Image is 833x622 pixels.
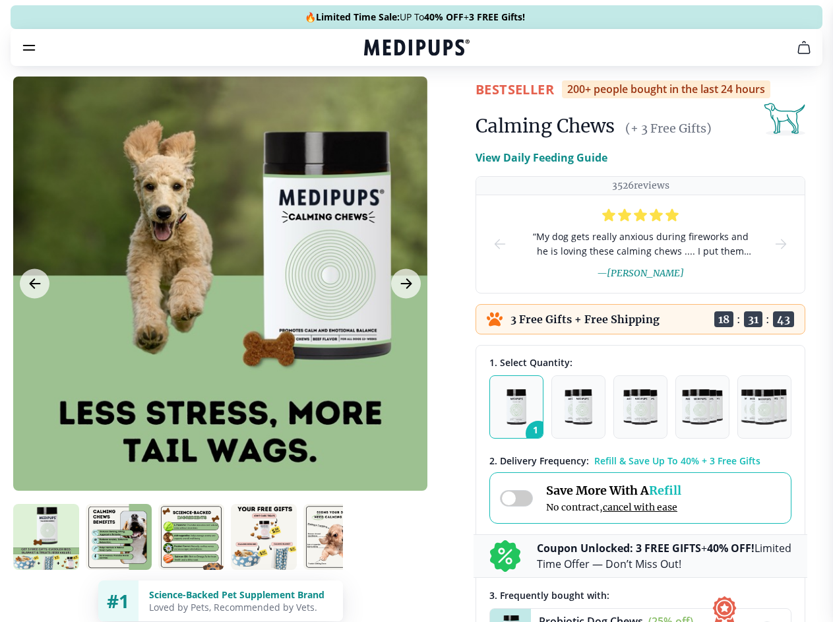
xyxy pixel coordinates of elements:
[625,121,712,136] span: (+ 3 Free Gifts)
[529,230,752,259] span: “ My dog gets really anxious during fireworks and he is loving these calming chews .... I put the...
[231,504,297,570] img: Calming Chews | Natural Dog Supplements
[476,80,554,98] span: BestSeller
[476,114,615,138] h1: Calming Chews
[788,32,820,63] button: cart
[603,501,677,513] span: cancel with ease
[546,483,681,498] span: Save More With A
[476,150,607,166] p: View Daily Feeding Guide
[562,80,770,98] div: 200+ people bought in the last 24 hours
[303,504,369,570] img: Calming Chews | Natural Dog Supplements
[149,588,332,601] div: Science-Backed Pet Supplement Brand
[510,313,660,326] p: 3 Free Gifts + Free Shipping
[158,504,224,570] img: Calming Chews | Natural Dog Supplements
[391,269,421,299] button: Next Image
[13,504,79,570] img: Calming Chews | Natural Dog Supplements
[305,11,525,24] span: 🔥 UP To +
[21,40,37,55] button: burger-menu
[612,179,669,192] p: 3526 reviews
[537,540,791,572] p: + Limited Time Offer — Don’t Miss Out!
[364,38,470,60] a: Medipups
[489,375,543,439] button: 1
[489,454,589,467] span: 2 . Delivery Frequency:
[107,588,129,613] span: #1
[682,389,722,425] img: Pack of 4 - Natural Dog Supplements
[649,483,681,498] span: Refill
[489,589,609,602] span: 3 . Frequently bought with:
[741,389,788,425] img: Pack of 5 - Natural Dog Supplements
[714,311,733,327] span: 18
[565,389,592,425] img: Pack of 2 - Natural Dog Supplements
[773,195,789,293] button: next-slide
[86,504,152,570] img: Calming Chews | Natural Dog Supplements
[597,267,684,279] span: — [PERSON_NAME]
[149,601,332,613] div: Loved by Pets, Recommended by Vets.
[766,313,770,326] span: :
[492,195,508,293] button: prev-slide
[546,501,681,513] span: No contract,
[507,389,527,425] img: Pack of 1 - Natural Dog Supplements
[594,454,760,467] span: Refill & Save Up To 40% + 3 Free Gifts
[707,541,755,555] b: 40% OFF!
[526,421,551,446] span: 1
[773,311,794,327] span: 43
[623,389,658,425] img: Pack of 3 - Natural Dog Supplements
[744,311,762,327] span: 31
[737,313,741,326] span: :
[489,356,791,369] div: 1. Select Quantity:
[20,269,49,299] button: Previous Image
[537,541,701,555] b: Coupon Unlocked: 3 FREE GIFTS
